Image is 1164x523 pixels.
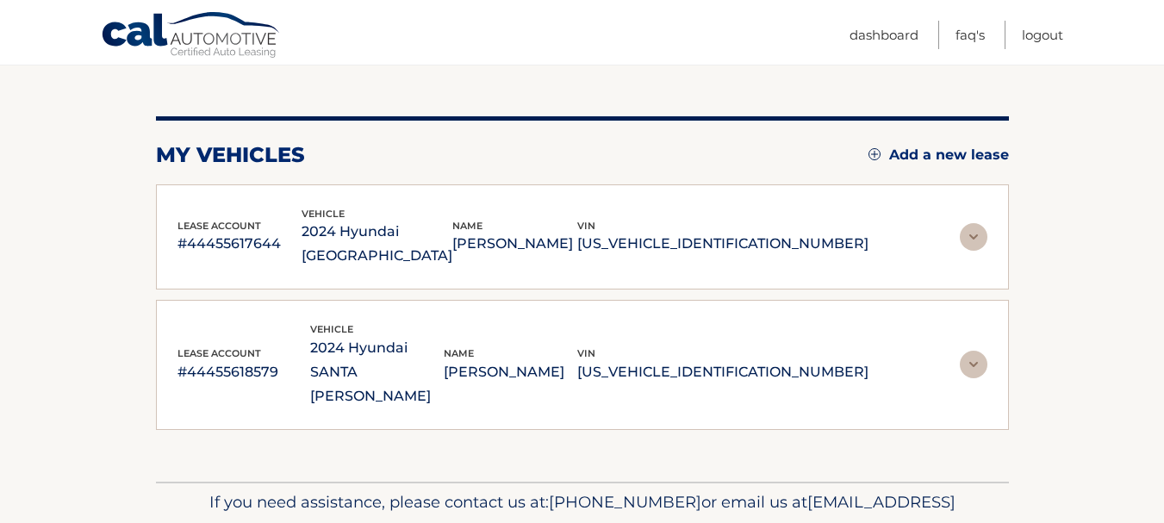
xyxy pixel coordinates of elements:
span: [PHONE_NUMBER] [549,492,701,512]
img: accordion-rest.svg [960,351,987,378]
a: Dashboard [850,21,918,49]
p: #44455618579 [177,360,311,384]
span: vehicle [310,323,353,335]
span: lease account [177,220,261,232]
a: Logout [1022,21,1063,49]
a: Add a new lease [868,146,1009,164]
h2: my vehicles [156,142,305,168]
span: name [444,347,474,359]
a: FAQ's [955,21,985,49]
p: [US_VEHICLE_IDENTIFICATION_NUMBER] [577,232,868,256]
img: add.svg [868,148,881,160]
p: #44455617644 [177,232,302,256]
a: Cal Automotive [101,11,282,61]
span: vin [577,347,595,359]
p: 2024 Hyundai [GEOGRAPHIC_DATA] [302,220,452,268]
span: vehicle [302,208,345,220]
span: name [452,220,482,232]
span: lease account [177,347,261,359]
span: vin [577,220,595,232]
p: 2024 Hyundai SANTA [PERSON_NAME] [310,336,444,408]
p: [US_VEHICLE_IDENTIFICATION_NUMBER] [577,360,868,384]
p: [PERSON_NAME] [452,232,577,256]
img: accordion-rest.svg [960,223,987,251]
p: [PERSON_NAME] [444,360,577,384]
